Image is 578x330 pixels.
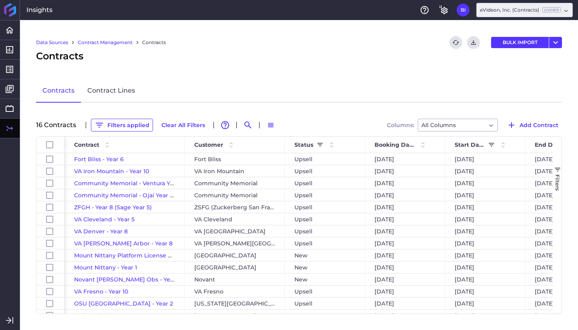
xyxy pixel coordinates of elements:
div: [DATE] [365,225,445,237]
div: [DATE] [365,285,445,297]
div: Press SPACE to select this row. [36,225,64,237]
span: Community Memorial [194,178,258,189]
a: VA Fresno - Year 10 [74,288,128,295]
div: Dropdown select [418,119,498,132]
span: VA Iron Mountain - Year 10 [74,168,149,175]
div: [DATE] [445,189,525,201]
div: Press SPACE to select this row. [36,189,64,201]
div: Dropdown select [476,3,573,17]
button: Search by [242,119,254,132]
a: Community Memorial - Ojai Year 7 (Sage Year 5) [74,192,212,199]
a: Contract Management [78,39,133,46]
div: Press SPACE to select this row. [36,237,64,249]
div: New [285,261,365,273]
a: VA [PERSON_NAME] Arbor - Year 8 [74,240,173,247]
span: [GEOGRAPHIC_DATA] [194,310,256,321]
div: [DATE] [365,261,445,273]
a: Contract Lines [81,79,141,103]
span: VA [GEOGRAPHIC_DATA] [194,226,266,237]
div: [DATE] [365,201,445,213]
div: Upsell [285,285,365,297]
div: [DATE] [365,249,445,261]
div: [DATE] [445,177,525,189]
div: Press SPACE to select this row. [36,213,64,225]
span: All Columns [421,120,456,130]
div: [DATE] [445,273,525,285]
a: VA Cleveland - Year 5 [74,216,135,223]
span: Start Date [455,141,485,148]
a: Contracts [36,79,81,103]
div: [DATE] [445,249,525,261]
div: Press SPACE to select this row. [36,201,64,213]
span: Community Memorial [194,190,258,201]
div: [DATE] [365,237,445,249]
span: Contract [74,141,99,148]
div: Upsell [285,165,365,177]
span: Booking Date [375,141,415,148]
div: Press SPACE to select this row. [36,177,64,189]
div: Press SPACE to select this row. [36,153,64,165]
span: Filters [554,174,561,191]
a: Community Memorial - Ventura Year 8 (Sage Year 5) [74,180,223,187]
div: Press SPACE to select this row. [36,310,64,322]
a: Fort Bliss - Year 6 [74,156,124,163]
span: [US_STATE][GEOGRAPHIC_DATA] [194,298,275,309]
div: Press SPACE to select this row. [36,273,64,285]
div: Press SPACE to select this row. [36,165,64,177]
div: [DATE] [365,165,445,177]
div: Upsell [285,298,365,309]
button: User Menu [549,37,562,48]
span: End Date [535,141,562,148]
div: [DATE] [445,201,525,213]
button: User Menu [457,4,469,16]
div: [DATE] [365,177,445,189]
button: Download [467,36,480,49]
div: [DATE] [365,310,445,321]
a: VA Denver - Year 8 [74,228,128,235]
div: New [285,310,365,321]
button: Clear All Filters [158,119,209,132]
div: [DATE] [445,298,525,309]
div: 16 Contract s [36,122,81,128]
div: Upsell [285,237,365,249]
div: [DATE] [365,189,445,201]
span: [GEOGRAPHIC_DATA] [194,250,256,261]
div: Press SPACE to select this row. [36,249,64,261]
div: [DATE] [365,153,445,165]
span: Columns: [387,122,414,128]
button: Help [418,4,431,16]
div: [DATE] [445,153,525,165]
a: Novant [PERSON_NAME] Obs - Year 1 [74,276,179,283]
a: Mount Nittany - Year 1 [74,264,137,271]
div: [DATE] [445,237,525,249]
div: Upsell [285,189,365,201]
div: [DATE] [445,310,525,321]
div: [DATE] [365,298,445,309]
span: Contracts [36,49,83,63]
span: VA Iron Mountain [194,166,244,177]
a: ZFGH - Year 8 (Sage Year 5) [74,204,152,211]
span: VA Fresno [194,286,224,297]
div: Press SPACE to select this row. [36,285,64,298]
div: Upsell [285,225,365,237]
a: Data Sources [36,39,68,46]
span: [GEOGRAPHIC_DATA] [194,262,256,273]
ins: Owner [542,7,561,12]
a: Contracts [142,39,166,46]
div: Upsell [285,177,365,189]
span: VA [PERSON_NAME][GEOGRAPHIC_DATA] [194,238,275,249]
span: VA Cleveland [194,214,232,225]
a: OSU [GEOGRAPHIC_DATA] - Year 2 [74,300,173,307]
a: Cedars Sinai - Year 1 [74,312,131,319]
button: Filters applied [91,119,153,132]
div: [DATE] [365,273,445,285]
div: New [285,273,365,285]
div: eVideon, Inc. (Contracts) [480,6,561,14]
